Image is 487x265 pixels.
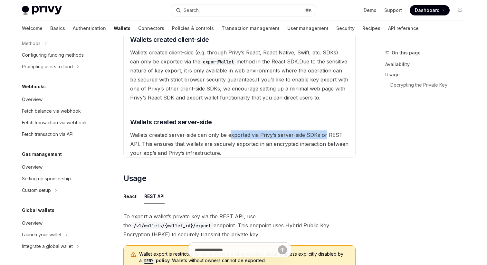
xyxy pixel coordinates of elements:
[22,83,46,90] h5: Webhooks
[22,51,84,59] div: Configuring funding methods
[171,5,316,16] button: Search...⌘K
[130,118,212,127] span: Wallets created server-side
[385,70,470,80] a: Usage
[22,219,43,227] div: Overview
[130,49,338,65] span: Wallets created client-side (e.g. through Privy’s React, React Native, Swift, etc. SDKs) can only...
[130,58,347,83] span: Due to the sensitive nature of key export, it is only available in web environments where the ope...
[22,206,54,214] h5: Global wallets
[22,6,62,15] img: light logo
[455,5,465,15] button: Toggle dark mode
[73,21,106,36] a: Authentication
[17,161,99,173] a: Overview
[17,173,99,185] a: Setting up sponsorship
[385,59,470,70] a: Availability
[278,245,287,254] button: Send message
[114,21,130,36] a: Wallets
[130,35,209,44] span: Wallets created client-side
[22,231,62,239] div: Launch your wallet
[50,21,65,36] a: Basics
[222,21,280,36] a: Transaction management
[17,128,99,140] a: Fetch transaction via API
[305,8,312,13] span: ⌘ K
[172,21,214,36] a: Policies & controls
[22,130,73,138] div: Fetch transaction via API
[123,212,356,239] span: To export a wallet’s private key via the REST API, use the endpoint. This endpoint uses Hybrid Pu...
[410,5,450,15] a: Dashboard
[22,150,62,158] h5: Gas management
[138,21,164,36] a: Connectors
[22,186,51,194] div: Custom setup
[200,58,236,65] code: exportWallet
[144,189,165,204] button: REST API
[17,117,99,128] a: Fetch transaction via webhook
[364,7,377,14] a: Demo
[131,222,214,229] code: /v1/wallets/{wallet_id}/export
[22,63,73,71] div: Prompting users to fund
[22,163,43,171] div: Overview
[22,175,71,183] div: Setting up sponsorship
[17,105,99,117] a: Fetch balance via webhook
[184,6,202,14] div: Search...
[22,96,43,103] div: Overview
[388,21,419,36] a: API reference
[390,80,470,90] a: Decrypting the Private Key
[22,107,81,115] div: Fetch balance via webhook
[392,49,421,57] span: On this page
[17,94,99,105] a: Overview
[22,21,43,36] a: Welcome
[336,21,355,36] a: Security
[123,189,137,204] button: React
[384,7,402,14] a: Support
[22,242,73,250] div: Integrate a global wallet
[17,49,99,61] a: Configuring funding methods
[123,173,146,184] span: Usage
[130,76,348,101] span: If you’d like to enable key export with one of Privy’s other client-side SDKs, we encourage setti...
[22,119,87,127] div: Fetch transaction via webhook
[362,21,380,36] a: Recipes
[130,132,349,156] span: Wallets created server-side can only be exported via Privy’s server-side SDKs or REST API. This e...
[17,217,99,229] a: Overview
[415,7,440,14] span: Dashboard
[287,21,329,36] a: User management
